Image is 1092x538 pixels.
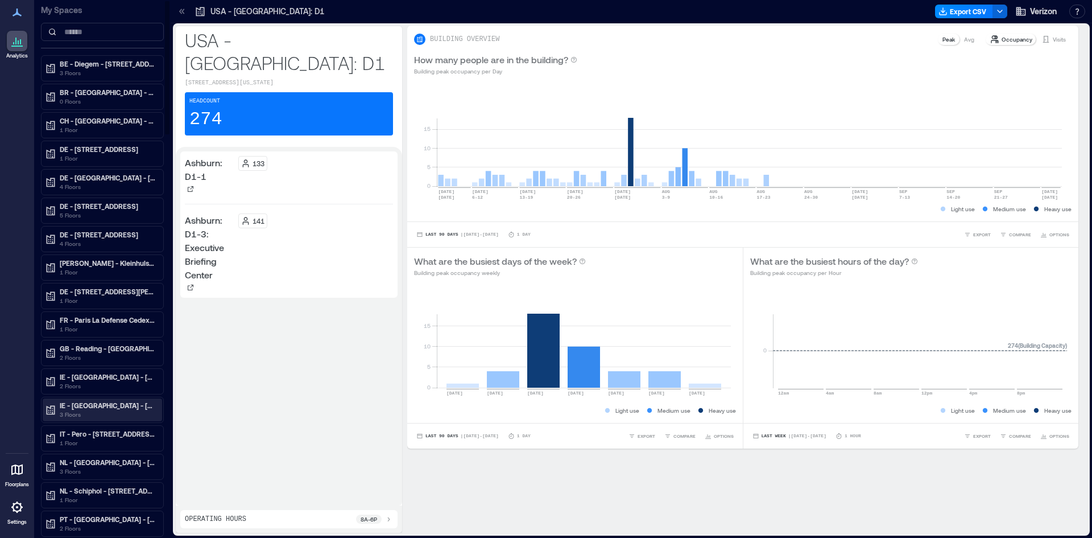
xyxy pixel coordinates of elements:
button: Last 90 Days |[DATE]-[DATE] [414,229,501,240]
span: COMPARE [673,433,696,440]
button: EXPORT [962,430,993,442]
p: Floorplans [5,481,29,488]
span: Verizon [1030,6,1057,17]
text: [DATE] [438,195,454,200]
tspan: 0 [763,347,766,354]
text: 4pm [969,391,978,396]
p: Headcount [189,97,220,106]
p: Medium use [993,406,1026,415]
text: 10-16 [709,195,723,200]
a: Floorplans [2,456,32,491]
p: Analytics [6,52,28,59]
p: Heavy use [709,406,736,415]
text: SEP [994,189,1003,194]
a: Settings [3,494,31,529]
p: 1 Floor [60,268,155,277]
text: [DATE] [614,189,631,194]
p: GB - Reading - [GEOGRAPHIC_DATA] Rd [60,344,155,353]
p: Ashburn: D1-3: Executive Briefing Center [185,213,234,282]
p: Avg [964,35,974,44]
p: NL - Schiphol - [STREET_ADDRESS] (NAP) [60,486,155,495]
p: 3 Floors [60,467,155,476]
text: [DATE] [608,391,624,396]
p: 1 Floor [60,125,155,134]
p: 1 Floor [60,438,155,447]
p: Settings [7,519,27,525]
text: [DATE] [446,391,463,396]
button: COMPARE [998,430,1033,442]
text: 14-20 [946,195,960,200]
text: 13-19 [519,195,533,200]
span: EXPORT [973,231,991,238]
p: 2 Floors [60,353,155,362]
p: Occupancy [1002,35,1032,44]
p: 274 [189,108,222,131]
text: [DATE] [472,189,489,194]
span: EXPORT [638,433,655,440]
button: COMPARE [662,430,698,442]
p: FR - Paris La Defense Cedex - Tour CB21 [60,315,155,325]
text: [DATE] [567,189,584,194]
p: DE - [STREET_ADDRESS] [60,202,155,211]
button: EXPORT [962,229,993,240]
tspan: 0 [427,182,431,189]
p: 1 Floor [60,495,155,504]
p: DE - [STREET_ADDRESS][PERSON_NAME] + 54 [60,287,155,296]
p: What are the busiest hours of the day? [750,254,909,268]
text: AUG [757,189,766,194]
text: [DATE] [527,391,544,396]
text: [DATE] [1041,195,1058,200]
text: 12am [778,391,789,396]
text: 4am [826,391,834,396]
tspan: 15 [424,125,431,132]
text: [DATE] [568,391,584,396]
p: DE - [GEOGRAPHIC_DATA] - [STREET_ADDRESS] [60,173,155,182]
text: AUG [804,189,813,194]
p: IT - Pero - [STREET_ADDRESS][PERSON_NAME] [60,429,155,438]
span: OPTIONS [714,433,734,440]
p: Light use [951,406,975,415]
button: Verizon [1012,2,1060,20]
button: Export CSV [935,5,993,18]
p: Ashburn: D1-1 [185,156,234,183]
text: 21-27 [994,195,1008,200]
text: [DATE] [487,391,503,396]
p: 133 [253,159,264,168]
p: Medium use [993,204,1026,213]
button: OPTIONS [702,430,736,442]
text: AUG [662,189,671,194]
p: 1 Day [517,231,531,238]
p: 5 Floors [60,211,155,220]
button: OPTIONS [1038,229,1072,240]
p: PT - [GEOGRAPHIC_DATA] - [GEOGRAPHIC_DATA] edf. [60,515,155,524]
span: OPTIONS [1049,433,1069,440]
text: 12pm [921,391,932,396]
text: 3-9 [662,195,671,200]
p: 2 Floors [60,524,155,533]
p: IE - [GEOGRAPHIC_DATA] - [GEOGRAPHIC_DATA] [60,372,155,381]
p: 0 Floors [60,97,155,106]
p: NL - [GEOGRAPHIC_DATA] - [STREET_ADDRESS] [60,458,155,467]
p: 3 Floors [60,68,155,77]
p: Operating Hours [185,515,246,524]
p: 4 Floors [60,239,155,248]
p: BUILDING OVERVIEW [430,35,499,44]
text: [DATE] [1041,189,1058,194]
p: BE - Diegem - [STREET_ADDRESS] [60,59,155,68]
p: 4 Floors [60,182,155,191]
p: Building peak occupancy per Day [414,67,577,76]
p: Visits [1053,35,1066,44]
button: Last Week |[DATE]-[DATE] [750,430,829,442]
p: Heavy use [1044,406,1072,415]
tspan: 5 [427,363,431,370]
p: Light use [951,204,975,213]
p: 2 Floors [60,381,155,391]
button: EXPORT [626,430,657,442]
button: OPTIONS [1038,430,1072,442]
text: [DATE] [614,195,631,200]
p: [STREET_ADDRESS][US_STATE] [185,79,393,88]
p: DE - [STREET_ADDRESS] [60,145,155,154]
p: Building peak occupancy per Hour [750,268,918,277]
text: 7-13 [899,195,910,200]
text: 8am [874,391,882,396]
